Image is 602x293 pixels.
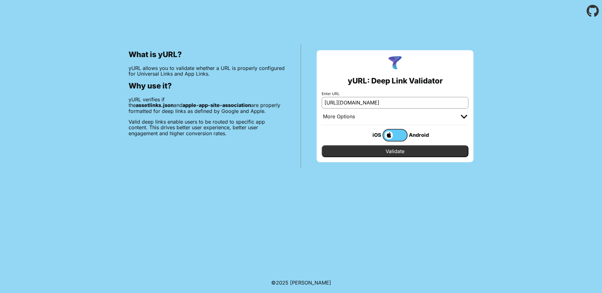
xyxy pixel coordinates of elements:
span: 2025 [276,280,288,286]
h2: Why use it? [129,82,285,90]
div: More Options [323,114,355,120]
p: Valid deep links enable users to be routed to specific app content. This drives better user exper... [129,119,285,136]
footer: © [271,272,331,293]
b: assetlinks.json [136,102,174,108]
h2: What is yURL? [129,50,285,59]
b: apple-app-site-association [182,102,251,108]
div: Android [408,131,433,139]
a: Michael Ibragimchayev's Personal Site [290,280,331,286]
div: iOS [357,131,383,139]
img: yURL Logo [387,55,403,72]
img: chevron [461,115,467,119]
label: Enter URL [322,92,468,96]
p: yURL allows you to validate whether a URL is properly configured for Universal Links and App Links. [129,65,285,77]
p: yURL verifies if the and are properly formatted for deep links as defined by Google and Apple. [129,97,285,114]
h2: yURL: Deep Link Validator [348,77,443,85]
input: Validate [322,145,468,157]
input: e.g. https://app.chayev.com/xyx [322,97,468,108]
